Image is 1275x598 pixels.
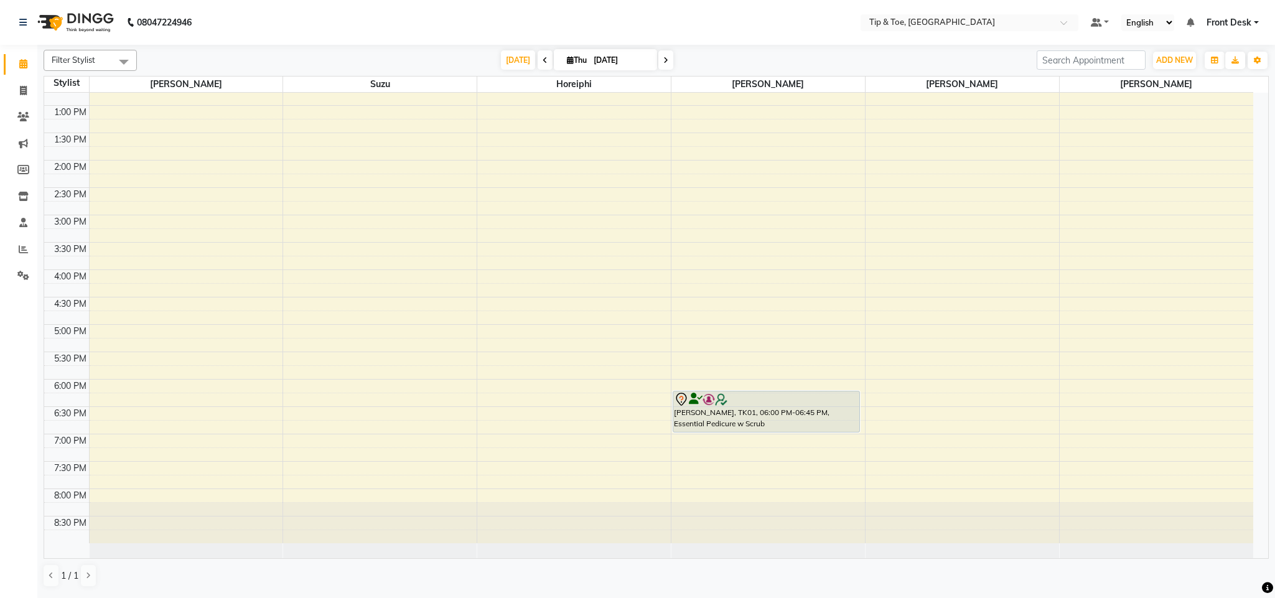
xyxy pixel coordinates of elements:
[44,77,89,90] div: Stylist
[1156,55,1193,65] span: ADD NEW
[1153,52,1196,69] button: ADD NEW
[52,161,89,174] div: 2:00 PM
[52,243,89,256] div: 3:30 PM
[137,5,192,40] b: 08047224946
[477,77,671,92] span: Horeiphi
[90,77,283,92] span: [PERSON_NAME]
[32,5,117,40] img: logo
[52,188,89,201] div: 2:30 PM
[866,77,1059,92] span: [PERSON_NAME]
[1060,77,1253,92] span: [PERSON_NAME]
[52,297,89,311] div: 4:30 PM
[52,215,89,228] div: 3:00 PM
[52,325,89,338] div: 5:00 PM
[1207,16,1251,29] span: Front Desk
[52,55,95,65] span: Filter Stylist
[52,407,89,420] div: 6:30 PM
[1037,50,1146,70] input: Search Appointment
[590,51,652,70] input: 2025-09-04
[52,434,89,447] div: 7:00 PM
[52,133,89,146] div: 1:30 PM
[52,106,89,119] div: 1:00 PM
[673,391,859,432] div: [PERSON_NAME], TK01, 06:00 PM-06:45 PM, Essential Pedicure w Scrub
[52,352,89,365] div: 5:30 PM
[52,489,89,502] div: 8:00 PM
[61,569,78,582] span: 1 / 1
[52,462,89,475] div: 7:30 PM
[283,77,477,92] span: Suzu
[564,55,590,65] span: Thu
[501,50,535,70] span: [DATE]
[671,77,865,92] span: [PERSON_NAME]
[52,380,89,393] div: 6:00 PM
[52,270,89,283] div: 4:00 PM
[52,516,89,530] div: 8:30 PM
